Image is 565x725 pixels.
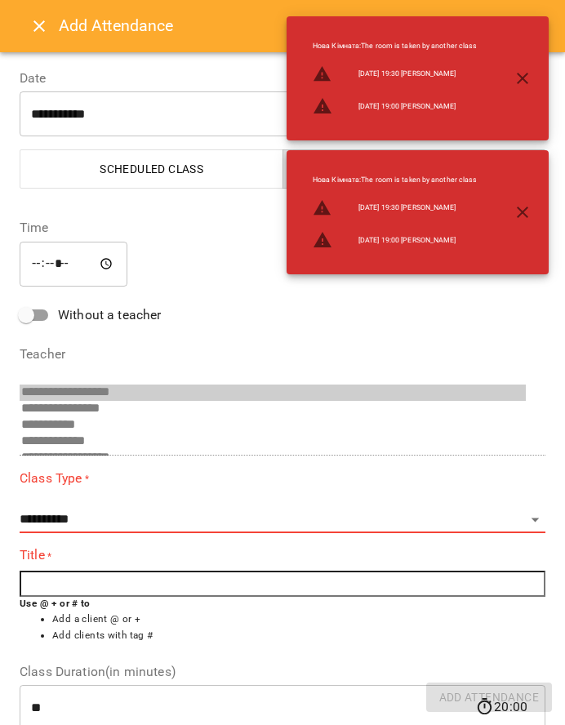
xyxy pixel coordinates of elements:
[20,348,545,361] label: Teacher
[20,7,59,46] button: Close
[20,665,545,678] label: Class Duration(in minutes)
[300,90,490,122] li: [DATE] 19:00 [PERSON_NAME]
[300,34,490,58] li: Нова Кімната : The room is taken by another class
[20,221,545,234] label: Time
[300,58,490,91] li: [DATE] 19:30 [PERSON_NAME]
[52,612,545,628] li: Add a client @ or +
[300,224,490,256] li: [DATE] 19:00 [PERSON_NAME]
[58,305,162,325] span: Without a teacher
[300,168,490,192] li: Нова Кімната : The room is taken by another class
[20,546,545,565] label: Title
[20,598,91,609] b: Use @ + or # to
[20,72,545,85] label: Date
[20,149,283,189] button: Scheduled class
[59,13,545,38] h6: Add Attendance
[52,628,545,644] li: Add clients with tag #
[20,469,545,487] label: Class Type
[30,159,274,179] span: Scheduled class
[300,192,490,225] li: [DATE] 19:30 [PERSON_NAME]
[282,149,546,189] button: Out of Schedule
